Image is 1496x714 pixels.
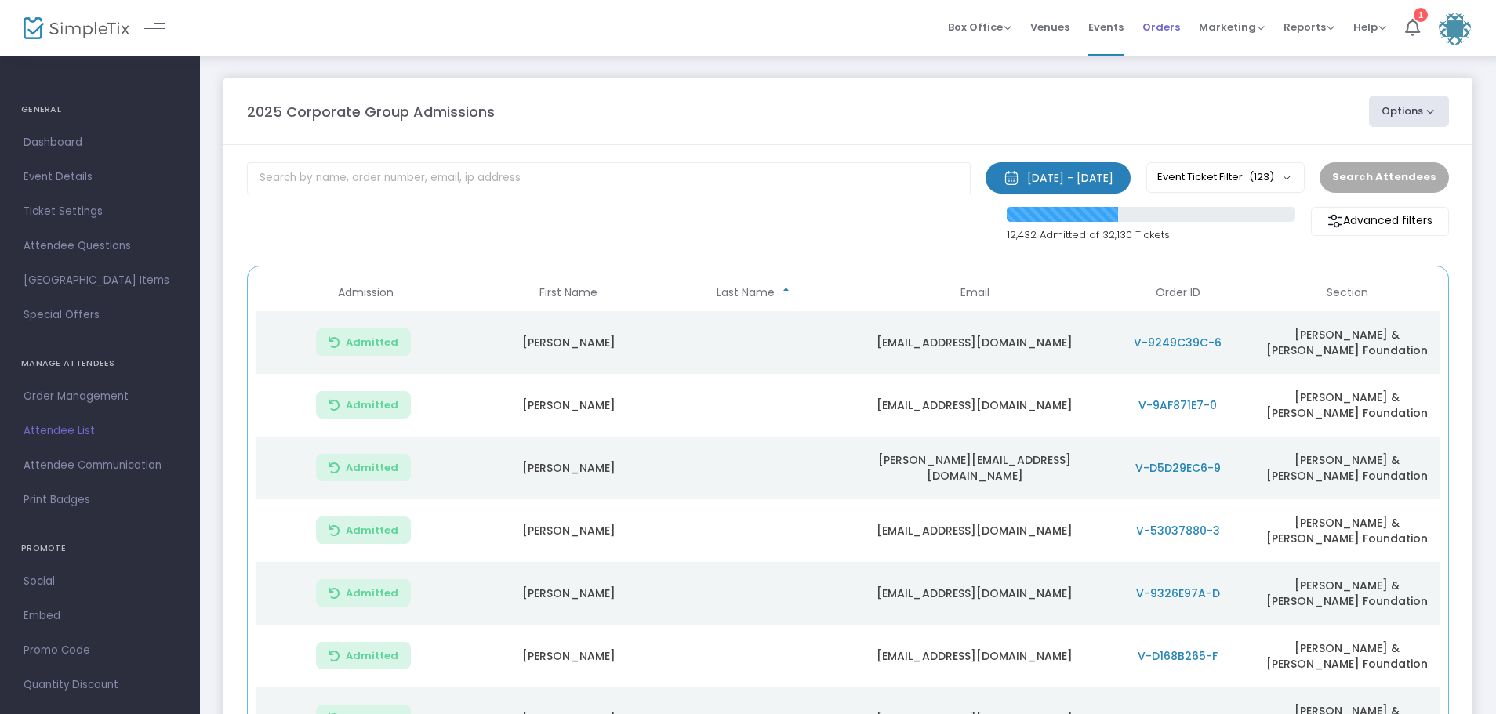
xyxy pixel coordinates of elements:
[1414,8,1428,22] div: 1
[316,579,411,607] button: Admitted
[24,490,176,510] span: Print Badges
[316,516,411,544] button: Admitted
[1254,374,1440,437] td: [PERSON_NAME] & [PERSON_NAME] Foundation
[1254,499,1440,562] td: [PERSON_NAME] & [PERSON_NAME] Foundation
[948,20,1011,34] span: Box Office
[346,650,398,662] span: Admitted
[1004,170,1019,186] img: monthly
[21,533,179,564] h4: PROMOTE
[24,236,176,256] span: Attendee Questions
[1254,625,1440,687] td: [PERSON_NAME] & [PERSON_NAME] Foundation
[1311,207,1449,236] m-button: Advanced filters
[476,499,662,562] td: [PERSON_NAME]
[21,348,179,379] h4: MANAGE ATTENDEES
[476,374,662,437] td: [PERSON_NAME]
[24,640,176,661] span: Promo Code
[21,94,179,125] h4: GENERAL
[316,454,411,481] button: Admitted
[24,201,176,222] span: Ticket Settings
[476,437,662,499] td: [PERSON_NAME]
[1146,162,1305,192] button: Event Ticket Filter(123)
[346,462,398,474] span: Admitted
[1136,585,1220,601] span: V-9326E97A-D
[1088,7,1124,47] span: Events
[24,132,176,153] span: Dashboard
[24,675,176,695] span: Quantity Discount
[24,455,176,476] span: Attendee Communication
[1030,7,1069,47] span: Venues
[24,305,176,325] span: Special Offers
[338,286,394,299] span: Admission
[848,499,1102,562] td: [EMAIL_ADDRESS][DOMAIN_NAME]
[1136,523,1220,538] span: V-53037880-3
[1249,171,1274,183] span: (123)
[316,391,411,419] button: Admitted
[1254,311,1440,374] td: [PERSON_NAME] & [PERSON_NAME] Foundation
[24,571,176,592] span: Social
[1156,286,1200,299] span: Order ID
[1199,20,1265,34] span: Marketing
[476,311,662,374] td: [PERSON_NAME]
[24,421,176,441] span: Attendee List
[1135,460,1221,476] span: V-D5D29EC6-9
[848,311,1102,374] td: [EMAIL_ADDRESS][DOMAIN_NAME]
[1327,213,1343,229] img: filter
[1369,96,1449,127] button: Options
[24,606,176,626] span: Embed
[247,101,495,122] m-panel-title: 2025 Corporate Group Admissions
[346,336,398,349] span: Admitted
[1007,227,1296,243] p: 12,432 Admitted of 32,130 Tickets
[848,562,1102,625] td: [EMAIL_ADDRESS][DOMAIN_NAME]
[24,270,176,291] span: [GEOGRAPHIC_DATA] Items
[960,286,989,299] span: Email
[1254,437,1440,499] td: [PERSON_NAME] & [PERSON_NAME] Foundation
[1142,7,1180,47] span: Orders
[848,374,1102,437] td: [EMAIL_ADDRESS][DOMAIN_NAME]
[1254,562,1440,625] td: [PERSON_NAME] & [PERSON_NAME] Foundation
[247,162,971,194] input: Search by name, order number, email, ip address
[539,286,597,299] span: First Name
[346,399,398,411] span: Admitted
[1134,335,1222,350] span: V-9249C39C-6
[346,524,398,537] span: Admitted
[1138,648,1218,664] span: V-D168B265-F
[848,625,1102,687] td: [EMAIL_ADDRESS][DOMAIN_NAME]
[1327,286,1368,299] span: Section
[717,286,775,299] span: Last Name
[1027,170,1113,186] div: [DATE] - [DATE]
[1138,397,1217,413] span: V-9AF871E7-0
[316,328,411,356] button: Admitted
[780,286,793,299] span: Sortable
[346,587,398,600] span: Admitted
[316,642,411,669] button: Admitted
[1284,20,1334,34] span: Reports
[986,162,1131,194] button: [DATE] - [DATE]
[848,437,1102,499] td: [PERSON_NAME][EMAIL_ADDRESS][DOMAIN_NAME]
[1353,20,1386,34] span: Help
[24,386,176,407] span: Order Management
[24,167,176,187] span: Event Details
[476,625,662,687] td: [PERSON_NAME]
[476,562,662,625] td: [PERSON_NAME]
